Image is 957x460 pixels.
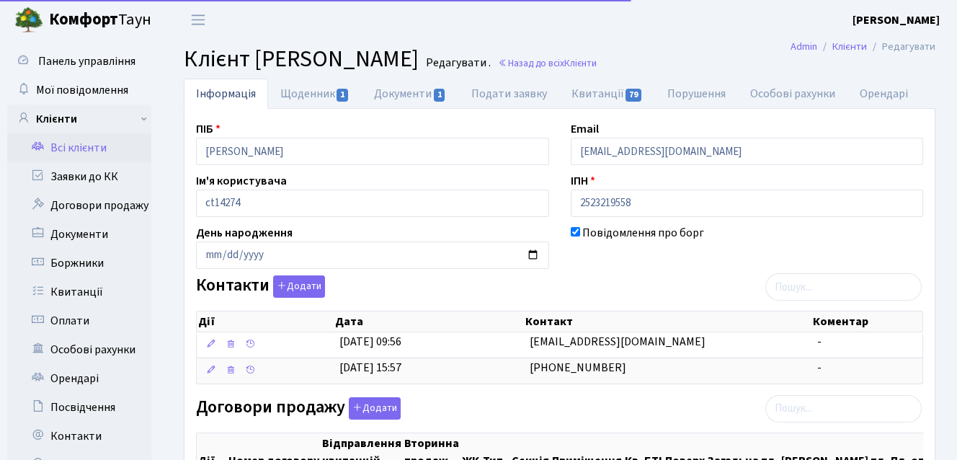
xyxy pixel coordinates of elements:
button: Переключити навігацію [180,8,216,32]
span: [DATE] 09:56 [339,334,401,350]
a: Заявки до КК [7,162,151,191]
label: Контакти [196,275,325,298]
span: 1 [337,89,348,102]
label: Договори продажу [196,397,401,420]
span: Клієнти [564,56,597,70]
span: - [817,360,822,376]
a: Порушення [655,79,738,109]
a: Додати [345,394,401,420]
input: Пошук... [765,395,922,423]
input: Пошук... [765,273,922,301]
b: [PERSON_NAME] [853,12,940,28]
span: Панель управління [38,53,135,69]
th: Дата [334,311,524,332]
a: Admin [791,39,817,54]
a: Інформація [184,79,268,109]
label: День народження [196,224,293,242]
img: logo.png [14,6,43,35]
span: Мої повідомлення [36,82,128,98]
span: [DATE] 15:57 [339,360,401,376]
label: Email [571,120,599,138]
li: Редагувати [867,39,935,55]
span: Клієнт [PERSON_NAME] [184,43,419,76]
a: Особові рахунки [738,79,847,109]
button: Договори продажу [349,397,401,420]
nav: breadcrumb [769,32,957,62]
a: [PERSON_NAME] [853,12,940,29]
label: Ім'я користувача [196,172,287,190]
a: Документи [7,220,151,249]
a: Клієнти [7,105,151,133]
a: Панель управління [7,47,151,76]
a: Всі клієнти [7,133,151,162]
a: Додати [270,273,325,298]
label: ПІБ [196,120,221,138]
a: Щоденник [268,79,362,109]
span: [EMAIL_ADDRESS][DOMAIN_NAME] [530,334,705,350]
a: Квитанції [7,278,151,306]
a: Особові рахунки [7,335,151,364]
a: Назад до всіхКлієнти [498,56,597,70]
label: Повідомлення про борг [582,224,704,242]
label: ІПН [571,172,595,190]
small: Редагувати . [423,56,491,70]
th: Дії [197,311,334,332]
a: Контакти [7,422,151,451]
a: Мої повідомлення [7,76,151,105]
span: 79 [626,89,641,102]
button: Контакти [273,275,325,298]
b: Комфорт [49,8,118,31]
a: Орендарі [7,364,151,393]
span: [PHONE_NUMBER] [530,360,626,376]
a: Боржники [7,249,151,278]
span: 1 [434,89,445,102]
th: Контакт [524,311,811,332]
a: Орендарі [847,79,920,109]
a: Квитанції [559,79,655,109]
span: Таун [49,8,151,32]
a: Клієнти [832,39,867,54]
th: Коментар [811,311,922,332]
span: - [817,334,822,350]
a: Документи [362,79,458,109]
a: Оплати [7,306,151,335]
a: Посвідчення [7,393,151,422]
a: Договори продажу [7,191,151,220]
a: Подати заявку [459,79,559,109]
